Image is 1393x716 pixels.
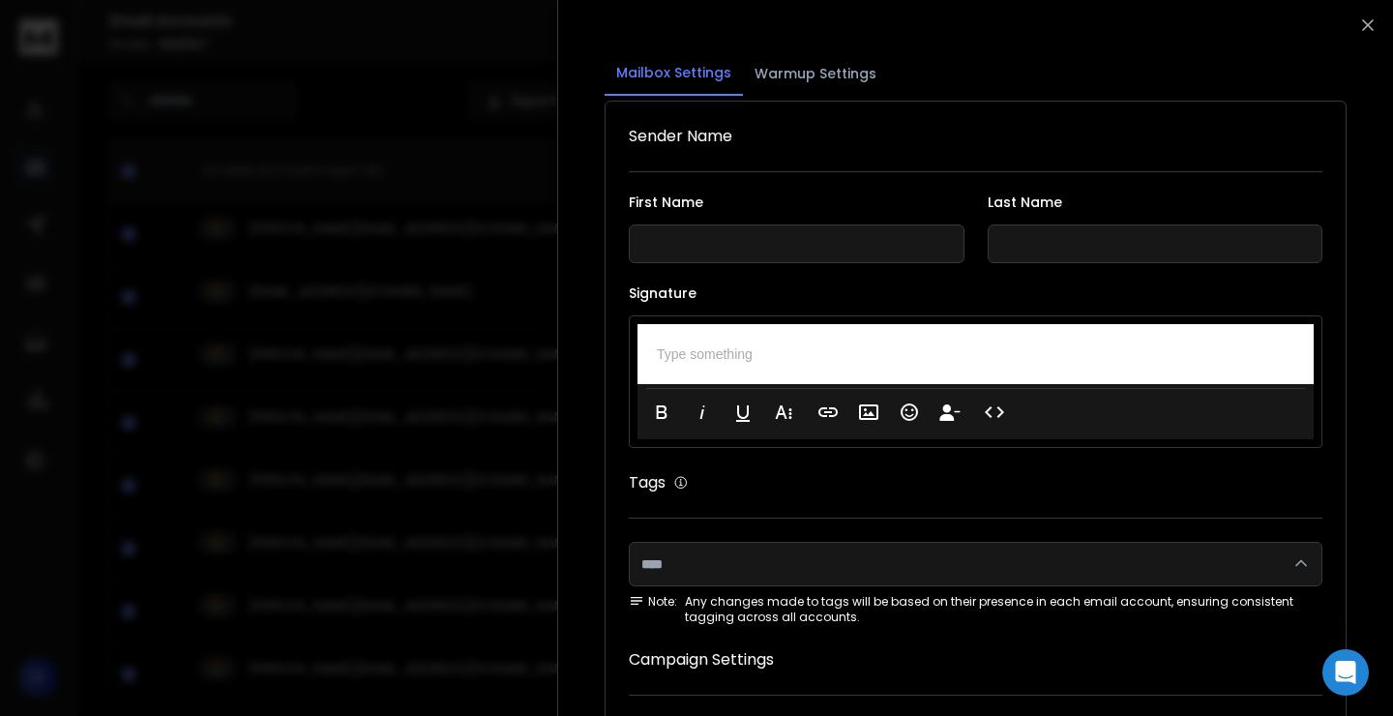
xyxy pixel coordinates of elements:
label: Signature [629,286,1322,300]
div: Open Intercom Messenger [1322,649,1369,696]
button: Emoticons [891,393,928,432]
button: Underline (⌘U) [725,393,761,432]
button: Insert Unsubscribe Link [932,393,968,432]
h1: Campaign Settings [629,648,1322,671]
button: More Text [765,393,802,432]
button: Mailbox Settings [605,51,743,96]
button: Insert Link (⌘K) [810,393,846,432]
button: Warmup Settings [743,52,888,95]
h1: Tags [629,471,666,494]
button: Insert Image (⌘P) [850,393,887,432]
span: Note: [629,594,677,610]
button: Bold (⌘B) [643,393,680,432]
button: Italic (⌘I) [684,393,721,432]
label: First Name [629,195,964,209]
label: Last Name [988,195,1323,209]
div: Any changes made to tags will be based on their presence in each email account, ensuring consiste... [629,594,1322,625]
h1: Sender Name [629,125,1322,148]
button: Code View [976,393,1013,432]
